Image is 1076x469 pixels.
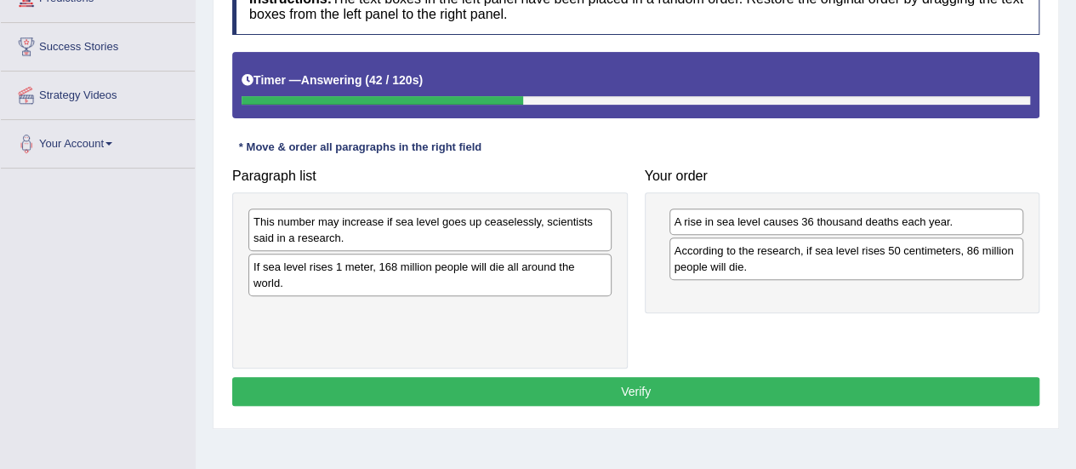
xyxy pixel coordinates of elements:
[418,73,423,87] b: )
[1,71,195,114] a: Strategy Videos
[232,140,488,156] div: * Move & order all paragraphs in the right field
[248,254,612,296] div: If sea level rises 1 meter, 168 million people will die all around the world.
[232,377,1039,406] button: Verify
[669,209,1024,235] div: A rise in sea level causes 36 thousand deaths each year.
[242,74,423,87] h5: Timer —
[369,73,418,87] b: 42 / 120s
[365,73,369,87] b: (
[248,209,612,251] div: This number may increase if sea level goes up ceaselessly, scientists said in a research.
[301,73,362,87] b: Answering
[1,120,195,163] a: Your Account
[232,169,628,184] h4: Paragraph list
[1,23,195,66] a: Success Stories
[645,169,1040,184] h4: Your order
[669,237,1024,280] div: According to the research, if sea level rises 50 centimeters, 86 million people will die.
